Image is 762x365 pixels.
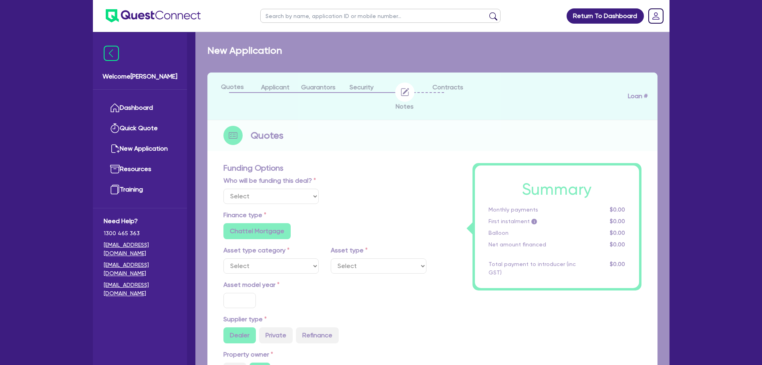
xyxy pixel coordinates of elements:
img: icon-menu-close [104,46,119,61]
span: Welcome [PERSON_NAME] [103,72,177,81]
span: 1300 465 363 [104,229,176,238]
a: Dropdown toggle [645,6,666,26]
a: [EMAIL_ADDRESS][DOMAIN_NAME] [104,261,176,278]
a: Resources [104,159,176,179]
span: Need Help? [104,216,176,226]
a: [EMAIL_ADDRESS][DOMAIN_NAME] [104,281,176,298]
a: Dashboard [104,98,176,118]
a: Quick Quote [104,118,176,139]
img: quest-connect-logo-blue [106,9,201,22]
img: resources [110,164,120,174]
img: new-application [110,144,120,153]
input: Search by name, application ID or mobile number... [260,9,501,23]
a: Training [104,179,176,200]
a: New Application [104,139,176,159]
img: training [110,185,120,194]
a: Return To Dashboard [567,8,644,24]
a: [EMAIL_ADDRESS][DOMAIN_NAME] [104,241,176,258]
img: quick-quote [110,123,120,133]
